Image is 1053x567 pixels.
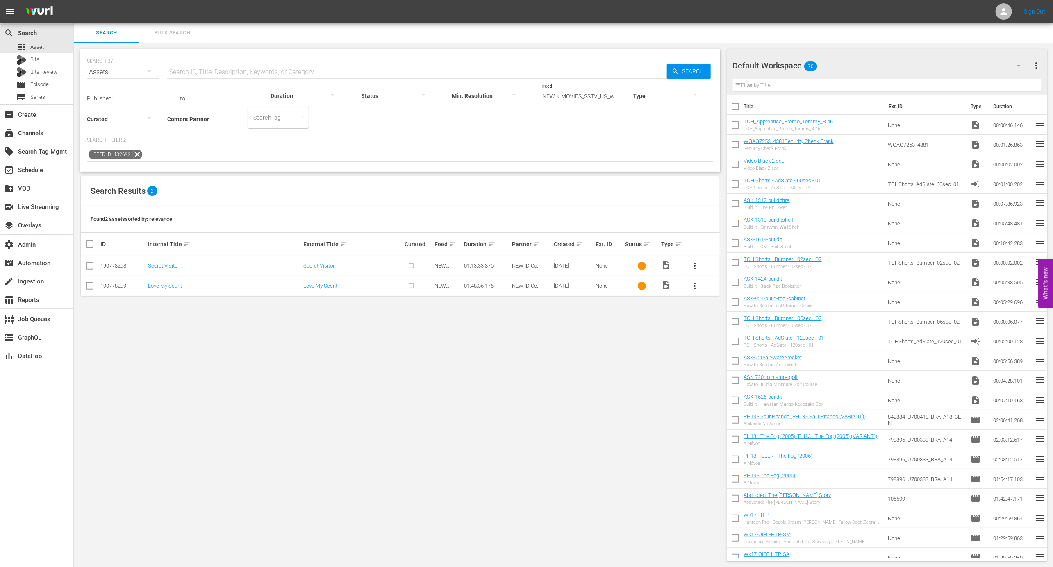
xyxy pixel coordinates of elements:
[183,240,191,248] span: sort
[885,213,967,233] td: None
[885,528,967,548] td: None
[16,80,26,90] span: Episode
[87,61,159,84] div: Assets
[464,263,509,269] div: 01:13:33.875
[990,115,1035,135] td: 00:00:46.146
[990,272,1035,292] td: 00:05:38.505
[100,263,146,269] div: 190778298
[885,135,967,154] td: WGAG7253_4381
[1035,316,1045,326] span: reorder
[744,460,813,466] div: A Névoa
[180,95,185,102] span: to
[744,480,796,485] div: A Névoa
[148,283,182,289] a: Love My Scent
[1035,198,1045,208] span: reorder
[685,276,705,296] button: more_vert
[744,185,821,191] div: TOH Shorts - AdSlate - 60sec - 01
[971,140,980,150] span: Video
[661,239,682,249] div: Type
[744,401,823,407] div: Build It | Hawaiian Mango Keepsake Box
[744,323,822,328] div: TOH Shorts - Bumper - 05sec - 02
[990,469,1035,489] td: 01:54:17.103
[148,263,179,269] a: Secret Visitor
[89,150,132,159] span: Feed ID: 432692
[5,7,15,16] span: menu
[4,277,14,286] span: Ingestion
[971,513,980,523] span: Episode
[16,92,26,102] span: Series
[744,264,822,269] div: TOH Shorts - Bumper - 02sec - 02
[100,283,146,289] div: 190778299
[744,158,785,164] a: Video Black 2 sec
[744,303,816,308] div: How to Build a Tool Storage Cabinet
[625,239,659,249] div: Status
[1035,434,1045,444] span: reorder
[596,263,623,269] div: None
[885,410,967,430] td: 842834_U700418_BRA_A18_CEN
[744,539,866,544] div: Ocean Isle Fishing - Huntech Pro - Surviving [PERSON_NAME]
[744,315,822,321] a: TOH Shorts - Bumper - 05sec - 02
[971,533,980,543] span: Episode
[744,433,878,439] a: PH13 - The Fog (2005) (PH13 - The Fog (2005) (VARIANT))
[971,120,980,130] span: Video
[464,239,509,249] div: Duration
[690,261,700,271] span: more_vert
[4,295,14,305] span: Reports
[990,174,1035,194] td: 00:01:00.202
[1024,8,1045,15] a: Sign Out
[744,146,834,151] div: Security Check Prank
[4,110,14,120] span: Create
[971,494,980,503] span: Episode
[885,371,967,390] td: None
[885,115,967,135] td: None
[744,453,813,459] a: PH13 FILLER - The Fog (2005)
[990,489,1035,508] td: 01:42:47.171
[30,93,45,101] span: Series
[885,390,967,410] td: None
[744,500,831,505] div: Abducted: The [PERSON_NAME] Story
[744,382,818,387] div: How to Build a Miniature Golf Course
[4,240,14,249] span: Admin
[744,197,790,203] a: ASK-1312-builditfire
[885,292,967,312] td: None
[1035,277,1045,287] span: reorder
[679,64,711,79] span: Search
[79,28,134,38] span: Search
[144,28,200,38] span: Bulk Search
[744,374,798,380] a: ASK-720-miniature-golf
[971,179,980,189] span: Ad
[147,186,157,196] span: 2
[885,430,967,449] td: 798896_U700333_BRA_A14
[685,256,705,276] button: more_vert
[990,508,1035,528] td: 00:29:59.864
[885,449,967,469] td: 798896_U700333_BRA_A14
[990,154,1035,174] td: 00:00:02.002
[554,239,593,249] div: Created
[303,239,402,249] div: External Title
[744,118,833,125] a: TOH_Apprentice_Promo_Tommy_B.46
[885,508,967,528] td: None
[303,263,334,269] a: Secret Visitor
[744,394,782,400] a: ASK-1526-buildit
[488,240,496,248] span: sort
[744,362,802,367] div: How to Build an Air Rocket
[464,283,509,289] div: 01:48:36.176
[303,283,337,289] a: Love My Scent
[744,256,822,262] a: TOH Shorts - Bumper - 02sec - 02
[885,272,967,292] td: None
[644,240,651,248] span: sort
[16,42,26,52] span: Asset
[434,283,460,313] span: NEW K.MOVIES_SSTV_US_W35_2025 001
[1035,238,1045,247] span: reorder
[885,233,967,253] td: None
[971,238,980,248] span: Video
[990,430,1035,449] td: 02:03:12.517
[405,241,432,247] div: Curated
[990,194,1035,213] td: 00:07:36.923
[100,241,146,247] div: ID
[971,454,980,464] span: Episode
[744,138,834,144] a: WGAG7253_4381Security Check Prank
[971,376,980,386] span: Video
[533,240,540,248] span: sort
[971,336,980,346] span: Ad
